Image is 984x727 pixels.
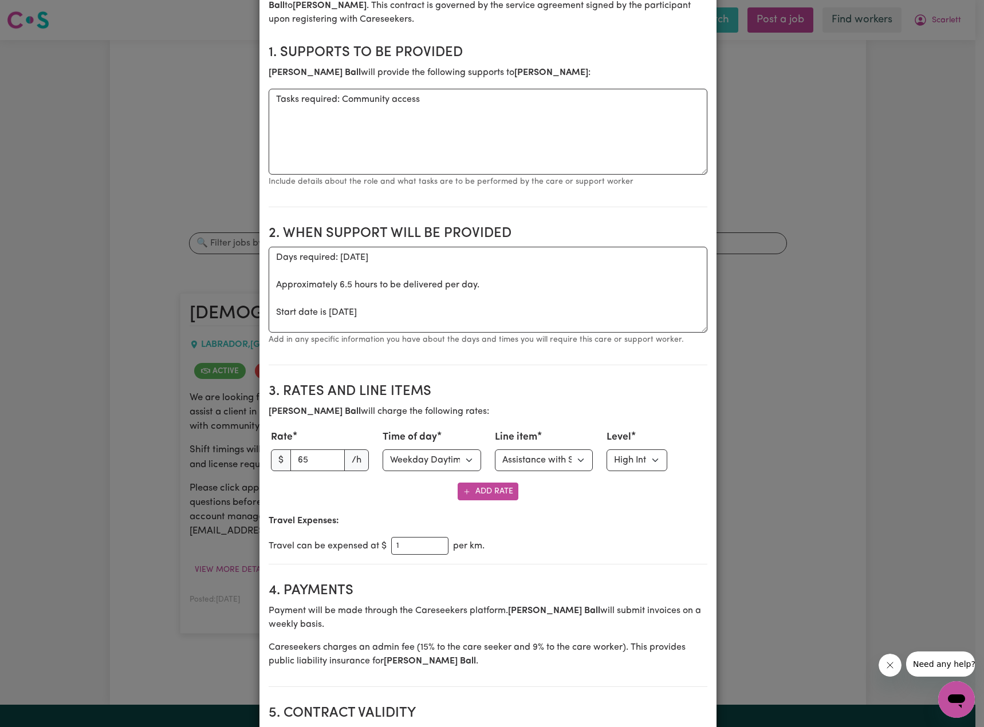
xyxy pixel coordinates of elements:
[269,641,707,668] p: Careseekers charges an admin fee ( 15 % to the care seeker and 9% to the care worker). This provi...
[269,516,339,526] b: Travel Expenses:
[269,604,707,631] p: Payment will be made through the Careseekers platform. will submit invoices on a weekly basis.
[383,430,437,445] label: Time of day
[508,606,600,615] b: [PERSON_NAME] Ball
[269,66,707,80] p: will provide the following supports to :
[384,657,476,666] b: [PERSON_NAME] Ball
[269,247,707,333] textarea: Days required: [DATE] Approximately 6.5 hours to be delivered per day. Start date is [DATE]
[607,430,631,445] label: Level
[269,583,707,599] h2: 4. Payments
[879,654,902,677] iframe: Close message
[269,89,707,175] textarea: Tasks required: Community access
[269,539,387,553] span: Travel can be expensed at $
[514,68,588,77] b: [PERSON_NAME]
[293,1,367,10] b: [PERSON_NAME]
[269,405,707,418] p: will charge the following rates:
[271,449,291,471] span: $
[271,430,293,445] label: Rate
[906,651,975,677] iframe: Message from company
[269,177,633,186] small: Include details about the role and what tasks are to be performed by the care or support worker
[344,449,369,471] span: /h
[269,407,361,416] b: [PERSON_NAME] Ball
[458,483,518,500] button: Add Rate
[269,384,707,400] h2: 3. Rates and Line Items
[7,8,69,17] span: Need any help?
[269,335,684,344] small: Add in any specific information you have about the days and times you will require this care or s...
[290,449,345,471] input: 0.00
[269,45,707,61] h2: 1. Supports to be provided
[453,539,485,553] span: per km.
[269,226,707,242] h2: 2. When support will be provided
[495,430,537,445] label: Line item
[269,68,361,77] b: [PERSON_NAME] Ball
[269,705,707,722] h2: 5. Contract Validity
[938,681,975,718] iframe: Button to launch messaging window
